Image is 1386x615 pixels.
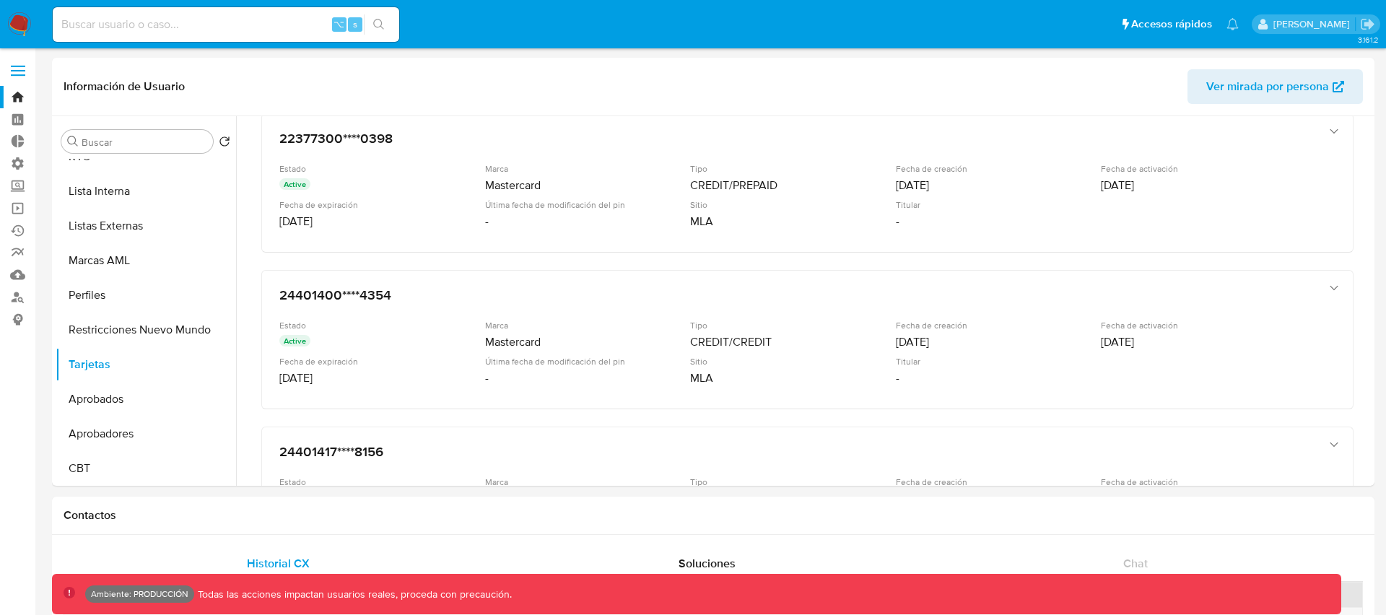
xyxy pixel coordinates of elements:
[82,136,207,149] input: Buscar
[64,508,1363,523] h1: Contactos
[219,136,230,152] button: Volver al orden por defecto
[56,174,236,209] button: Lista Interna
[56,347,236,382] button: Tarjetas
[56,416,236,451] button: Aprobadores
[1123,555,1148,572] span: Chat
[56,209,236,243] button: Listas Externas
[364,14,393,35] button: search-icon
[1187,69,1363,104] button: Ver mirada por persona
[56,382,236,416] button: Aprobados
[334,17,344,31] span: ⌥
[247,555,310,572] span: Historial CX
[56,278,236,313] button: Perfiles
[353,17,357,31] span: s
[64,79,185,94] h1: Información de Usuario
[56,451,236,486] button: CBT
[1226,18,1239,30] a: Notificaciones
[679,555,736,572] span: Soluciones
[91,591,188,597] p: Ambiente: PRODUCCIÓN
[1360,17,1375,32] a: Salir
[56,313,236,347] button: Restricciones Nuevo Mundo
[67,136,79,147] button: Buscar
[194,588,512,601] p: Todas las acciones impactan usuarios reales, proceda con precaución.
[53,15,399,34] input: Buscar usuario o caso...
[1206,69,1329,104] span: Ver mirada por persona
[1131,17,1212,32] span: Accesos rápidos
[1273,17,1355,31] p: nicolas.tolosa@mercadolibre.com
[56,243,236,278] button: Marcas AML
